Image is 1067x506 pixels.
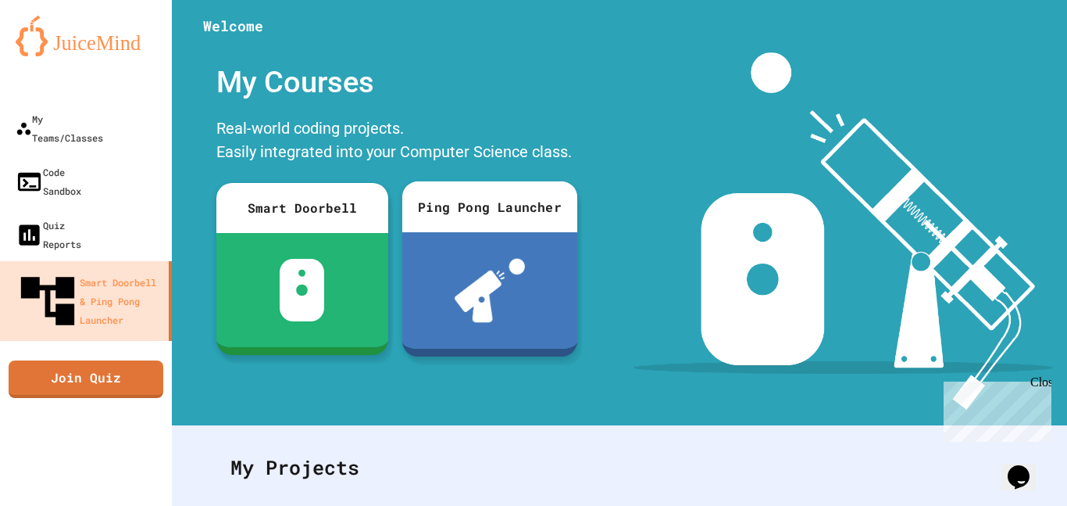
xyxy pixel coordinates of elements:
div: Code Sandbox [16,163,81,200]
div: Quiz Reports [16,216,81,253]
div: My Projects [215,437,1024,498]
div: Real-world coding projects. Easily integrated into your Computer Science class. [209,113,583,171]
img: logo-orange.svg [16,16,156,56]
iframe: chat widget [937,375,1051,442]
div: My Courses [209,52,583,113]
img: banner-image-my-projects.png [633,52,1052,410]
div: Chat with us now!Close [6,6,108,99]
div: Ping Pong Launcher [401,181,576,232]
a: Join Quiz [9,361,163,398]
img: ppl-with-ball.png [454,259,524,323]
div: My Teams/Classes [16,109,103,147]
img: sdb-white.svg [280,259,324,321]
div: Smart Doorbell & Ping Pong Launcher [16,269,162,333]
iframe: chat widget [1001,443,1051,490]
div: Smart Doorbell [216,183,388,233]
